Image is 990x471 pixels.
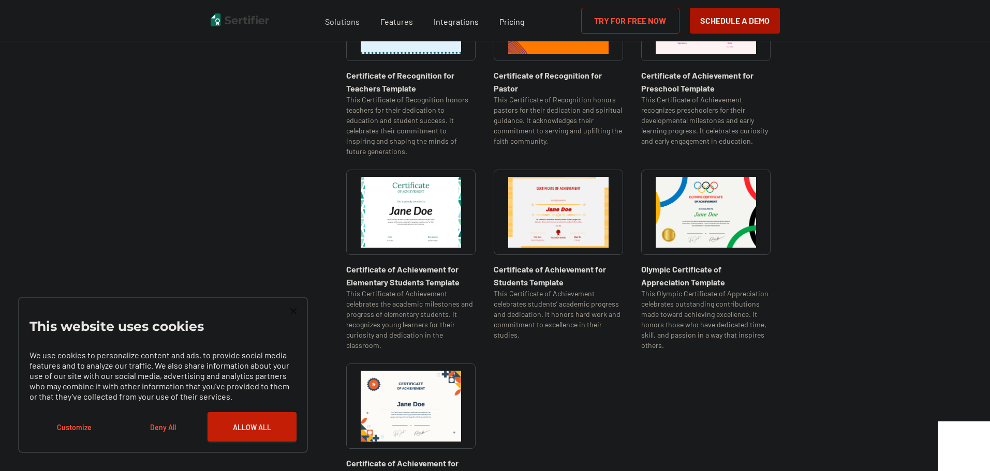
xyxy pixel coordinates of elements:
[690,8,780,34] button: Schedule a Demo
[494,288,623,340] span: This Certificate of Achievement celebrates students’ academic progress and dedication. It honors ...
[641,69,771,95] span: Certificate of Achievement for Preschool Template
[346,69,476,95] span: Certificate of Recognition for Teachers Template
[494,95,623,146] span: This Certificate of Recognition honors pastors for their dedication and spiritual guidance. It ac...
[494,69,623,95] span: Certificate of Recognition for Pastor
[29,412,119,442] button: Customize
[494,170,623,351] a: Certificate of Achievement for Students TemplateCertificate of Achievement for Students TemplateT...
[290,308,297,314] img: Cookie Popup Close
[380,14,413,27] span: Features
[325,14,360,27] span: Solutions
[211,13,269,26] img: Sertifier | Digital Credentialing Platform
[434,14,479,27] a: Integrations
[29,350,297,402] p: We use cookies to personalize content and ads, to provide social media features and to analyze ou...
[581,8,679,34] a: Try for Free Now
[641,288,771,351] span: This Olympic Certificate of Appreciation celebrates outstanding contributions made toward achievi...
[434,17,479,26] span: Integrations
[508,177,609,248] img: Certificate of Achievement for Students Template
[361,371,461,442] img: Certificate of Achievement for Graduation
[641,263,771,288] span: Olympic Certificate of Appreciation​ Template
[29,321,204,331] p: This website uses cookies
[494,263,623,288] span: Certificate of Achievement for Students Template
[346,288,476,351] span: This Certificate of Achievement celebrates the academic milestones and progress of elementary stu...
[641,95,771,146] span: This Certificate of Achievement recognizes preschoolers for their developmental milestones and ea...
[938,421,990,471] iframe: Chat Widget
[499,17,525,26] span: Pricing
[346,170,476,351] a: Certificate of Achievement for Elementary Students TemplateCertificate of Achievement for Element...
[346,95,476,157] span: This Certificate of Recognition honors teachers for their dedication to education and student suc...
[656,177,756,248] img: Olympic Certificate of Appreciation​ Template
[119,412,208,442] button: Deny All
[641,170,771,351] a: Olympic Certificate of Appreciation​ TemplateOlympic Certificate of Appreciation​ TemplateThis Ol...
[208,412,297,442] button: Allow All
[499,14,525,27] a: Pricing
[346,263,476,288] span: Certificate of Achievement for Elementary Students Template
[361,177,461,248] img: Certificate of Achievement for Elementary Students Template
